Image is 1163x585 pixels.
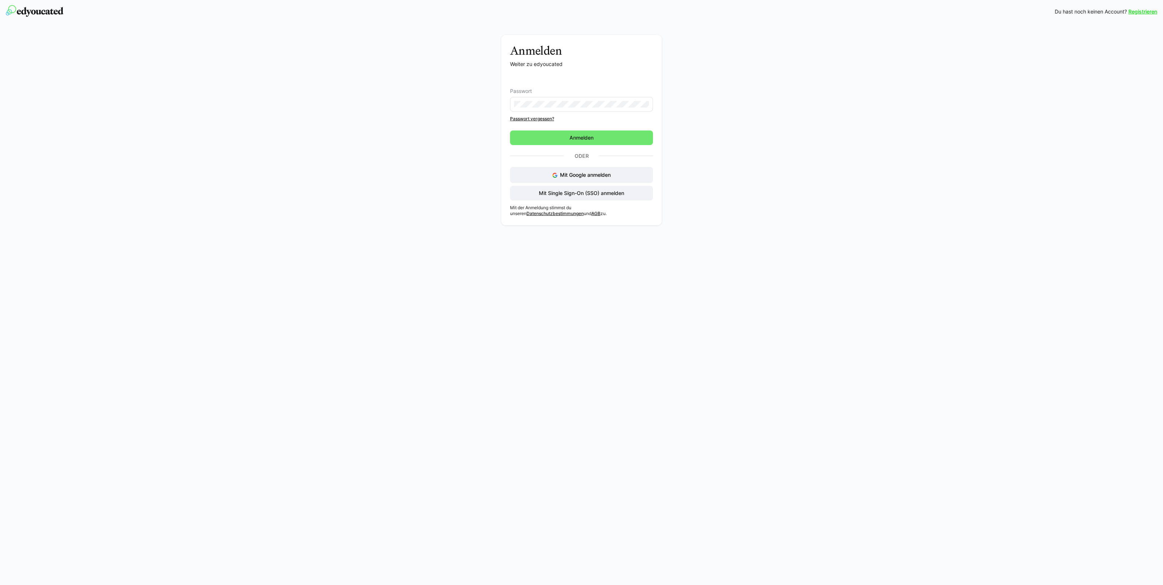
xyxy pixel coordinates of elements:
p: Mit der Anmeldung stimmst du unseren und zu. [510,205,653,217]
a: Passwort vergessen? [510,116,653,122]
span: Du hast noch keinen Account? [1055,8,1127,15]
a: Datenschutzbestimmungen [526,211,584,216]
button: Mit Google anmelden [510,167,653,183]
a: Registrieren [1128,8,1157,15]
button: Anmelden [510,130,653,145]
img: edyoucated [6,5,63,17]
span: Mit Single Sign-On (SSO) anmelden [538,190,625,197]
p: Weiter zu edyoucated [510,61,653,68]
button: Mit Single Sign-On (SSO) anmelden [510,186,653,200]
span: Anmelden [568,134,595,141]
a: AGB [591,211,600,216]
span: Passwort [510,88,532,94]
h3: Anmelden [510,44,653,58]
p: Oder [564,151,599,161]
span: Mit Google anmelden [560,172,611,178]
